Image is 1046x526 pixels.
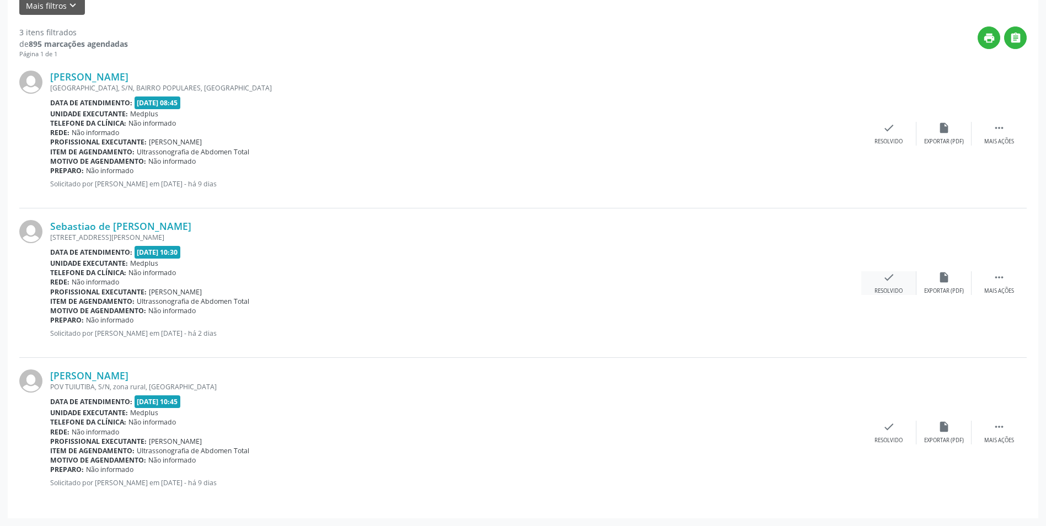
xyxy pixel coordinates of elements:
[135,96,181,109] span: [DATE] 08:45
[19,26,128,38] div: 3 itens filtrados
[128,417,176,427] span: Não informado
[924,138,964,146] div: Exportar (PDF)
[938,271,950,283] i: insert_drive_file
[1010,32,1022,44] i: 
[978,26,1000,49] button: print
[50,71,128,83] a: [PERSON_NAME]
[50,259,128,268] b: Unidade executante:
[130,109,158,119] span: Medplus
[883,271,895,283] i: check
[50,397,132,406] b: Data de atendimento:
[50,417,126,427] b: Telefone da clínica:
[86,166,133,175] span: Não informado
[50,220,191,232] a: Sebastiao de [PERSON_NAME]
[938,421,950,433] i: insert_drive_file
[148,455,196,465] span: Não informado
[875,437,903,444] div: Resolvido
[883,421,895,433] i: check
[137,446,249,455] span: Ultrassonografia de Abdomen Total
[149,437,202,446] span: [PERSON_NAME]
[50,329,861,338] p: Solicitado por [PERSON_NAME] em [DATE] - há 2 dias
[149,287,202,297] span: [PERSON_NAME]
[50,297,135,306] b: Item de agendamento:
[50,248,132,257] b: Data de atendimento:
[50,306,146,315] b: Motivo de agendamento:
[50,179,861,189] p: Solicitado por [PERSON_NAME] em [DATE] - há 9 dias
[137,147,249,157] span: Ultrassonografia de Abdomen Total
[130,408,158,417] span: Medplus
[993,271,1005,283] i: 
[19,50,128,59] div: Página 1 de 1
[50,408,128,417] b: Unidade executante:
[19,38,128,50] div: de
[135,395,181,408] span: [DATE] 10:45
[50,455,146,465] b: Motivo de agendamento:
[149,137,202,147] span: [PERSON_NAME]
[50,437,147,446] b: Profissional executante:
[938,122,950,134] i: insert_drive_file
[993,122,1005,134] i: 
[50,119,126,128] b: Telefone da clínica:
[50,109,128,119] b: Unidade executante:
[72,128,119,137] span: Não informado
[50,446,135,455] b: Item de agendamento:
[50,98,132,108] b: Data de atendimento:
[135,246,181,259] span: [DATE] 10:30
[86,465,133,474] span: Não informado
[50,287,147,297] b: Profissional executante:
[924,287,964,295] div: Exportar (PDF)
[50,166,84,175] b: Preparo:
[50,465,84,474] b: Preparo:
[984,437,1014,444] div: Mais ações
[128,268,176,277] span: Não informado
[993,421,1005,433] i: 
[875,138,903,146] div: Resolvido
[137,297,249,306] span: Ultrassonografia de Abdomen Total
[29,39,128,49] strong: 895 marcações agendadas
[984,287,1014,295] div: Mais ações
[50,315,84,325] b: Preparo:
[50,83,861,93] div: [GEOGRAPHIC_DATA], S/N, BAIRRO POPULARES, [GEOGRAPHIC_DATA]
[128,119,176,128] span: Não informado
[924,437,964,444] div: Exportar (PDF)
[19,220,42,243] img: img
[50,128,69,137] b: Rede:
[50,157,146,166] b: Motivo de agendamento:
[19,71,42,94] img: img
[86,315,133,325] span: Não informado
[50,478,861,487] p: Solicitado por [PERSON_NAME] em [DATE] - há 9 dias
[130,259,158,268] span: Medplus
[72,427,119,437] span: Não informado
[983,32,995,44] i: print
[50,233,861,242] div: [STREET_ADDRESS][PERSON_NAME]
[1004,26,1027,49] button: 
[883,122,895,134] i: check
[50,277,69,287] b: Rede:
[72,277,119,287] span: Não informado
[19,369,42,393] img: img
[50,369,128,382] a: [PERSON_NAME]
[148,306,196,315] span: Não informado
[50,268,126,277] b: Telefone da clínica:
[50,147,135,157] b: Item de agendamento:
[50,382,861,391] div: POV TUIUTIBA, S/N, zona rural, [GEOGRAPHIC_DATA]
[50,427,69,437] b: Rede:
[148,157,196,166] span: Não informado
[50,137,147,147] b: Profissional executante:
[875,287,903,295] div: Resolvido
[984,138,1014,146] div: Mais ações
